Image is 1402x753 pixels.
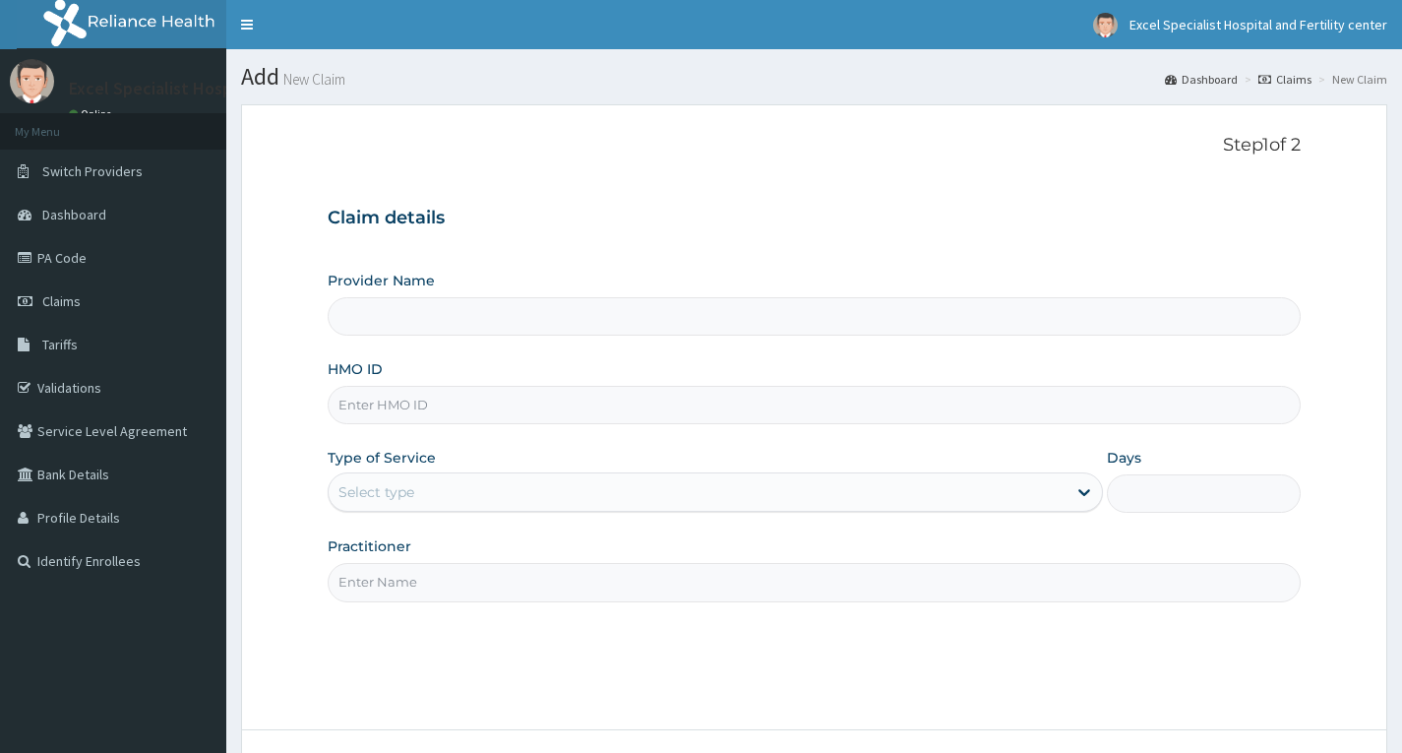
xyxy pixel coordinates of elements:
[10,59,54,103] img: User Image
[1107,448,1141,468] label: Days
[42,162,143,180] span: Switch Providers
[69,80,412,97] p: Excel Specialist Hospital and Fertility center
[1129,16,1387,33] span: Excel Specialist Hospital and Fertility center
[328,208,1301,229] h3: Claim details
[1258,71,1311,88] a: Claims
[328,271,435,290] label: Provider Name
[241,64,1387,90] h1: Add
[328,536,411,556] label: Practitioner
[42,206,106,223] span: Dashboard
[328,448,436,468] label: Type of Service
[279,72,345,87] small: New Claim
[1093,13,1118,37] img: User Image
[42,336,78,353] span: Tariffs
[328,135,1301,157] p: Step 1 of 2
[42,292,81,310] span: Claims
[328,563,1301,601] input: Enter Name
[69,107,116,121] a: Online
[1165,71,1238,88] a: Dashboard
[328,359,383,379] label: HMO ID
[328,386,1301,424] input: Enter HMO ID
[1313,71,1387,88] li: New Claim
[338,482,414,502] div: Select type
